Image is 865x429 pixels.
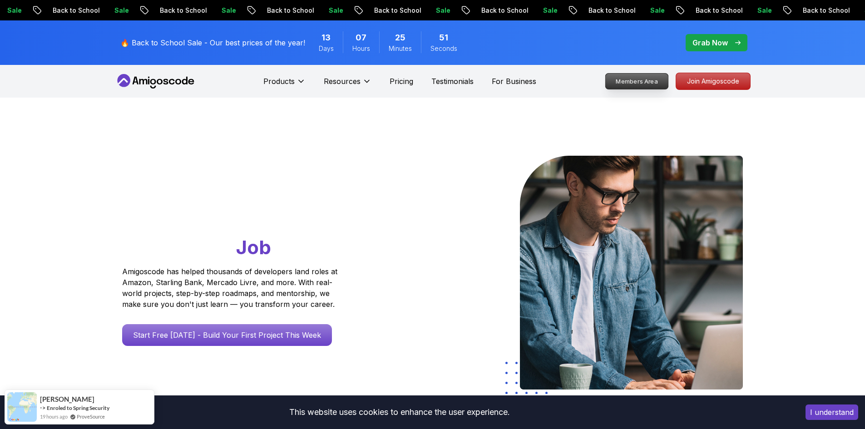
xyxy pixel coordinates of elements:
p: Back to School [148,6,210,15]
p: Back to School [470,6,531,15]
p: Sale [103,6,132,15]
button: Resources [324,76,371,94]
button: Accept cookies [806,404,858,420]
p: Resources [324,76,361,87]
p: Products [263,76,295,87]
a: Pricing [390,76,413,87]
span: Hours [352,44,370,53]
p: Grab Now [692,37,728,48]
span: Minutes [389,44,412,53]
button: Products [263,76,306,94]
h1: Go From Learning to Hired: Master Java, Spring Boot & Cloud Skills That Get You the [122,156,372,261]
p: Back to School [41,6,103,15]
img: provesource social proof notification image [7,392,37,422]
a: Members Area [605,73,668,89]
p: Sale [210,6,239,15]
p: Sale [746,6,775,15]
img: hero [520,156,743,390]
p: 🔥 Back to School Sale - Our best prices of the year! [120,37,305,48]
a: Start Free [DATE] - Build Your First Project This Week [122,324,332,346]
div: This website uses cookies to enhance the user experience. [7,402,792,422]
a: ProveSource [77,413,105,420]
span: -> [40,404,46,411]
span: 7 Hours [356,31,366,44]
p: Amigoscode has helped thousands of developers land roles at Amazon, Starling Bank, Mercado Livre,... [122,266,340,310]
p: Back to School [791,6,853,15]
p: Sale [531,6,560,15]
p: Sale [317,6,346,15]
p: Sale [424,6,453,15]
span: 51 Seconds [439,31,448,44]
span: Seconds [430,44,457,53]
a: Join Amigoscode [676,73,751,90]
p: Sale [638,6,667,15]
a: Enroled to Spring Security [47,404,109,411]
a: Testimonials [431,76,474,87]
p: Join Amigoscode [676,73,750,89]
p: Back to School [362,6,424,15]
span: 25 Minutes [395,31,405,44]
span: Job [236,236,271,259]
span: [PERSON_NAME] [40,395,94,403]
p: Back to School [684,6,746,15]
p: Members Area [605,74,668,89]
span: 19 hours ago [40,413,68,420]
p: Back to School [577,6,638,15]
a: For Business [492,76,536,87]
span: 13 Days [321,31,331,44]
p: Back to School [255,6,317,15]
span: Days [319,44,334,53]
